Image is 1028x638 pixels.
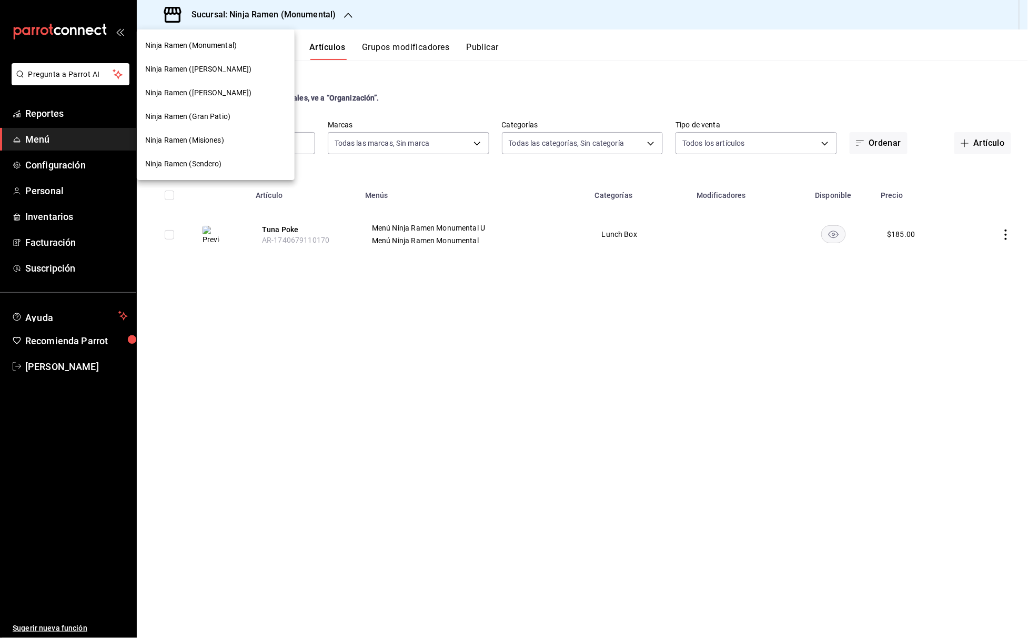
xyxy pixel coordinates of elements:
[145,87,252,98] span: Ninja Ramen ([PERSON_NAME])
[137,105,295,128] div: Ninja Ramen (Gran Patio)
[145,64,252,75] span: Ninja Ramen ([PERSON_NAME])
[137,81,295,105] div: Ninja Ramen ([PERSON_NAME])
[145,111,230,122] span: Ninja Ramen (Gran Patio)
[145,158,222,170] span: Ninja Ramen (Sendero)
[137,57,295,81] div: Ninja Ramen ([PERSON_NAME])
[145,135,224,146] span: Ninja Ramen (Misiones)
[137,152,295,176] div: Ninja Ramen (Sendero)
[137,128,295,152] div: Ninja Ramen (Misiones)
[145,40,237,51] span: Ninja Ramen (Monumental)
[137,34,295,57] div: Ninja Ramen (Monumental)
